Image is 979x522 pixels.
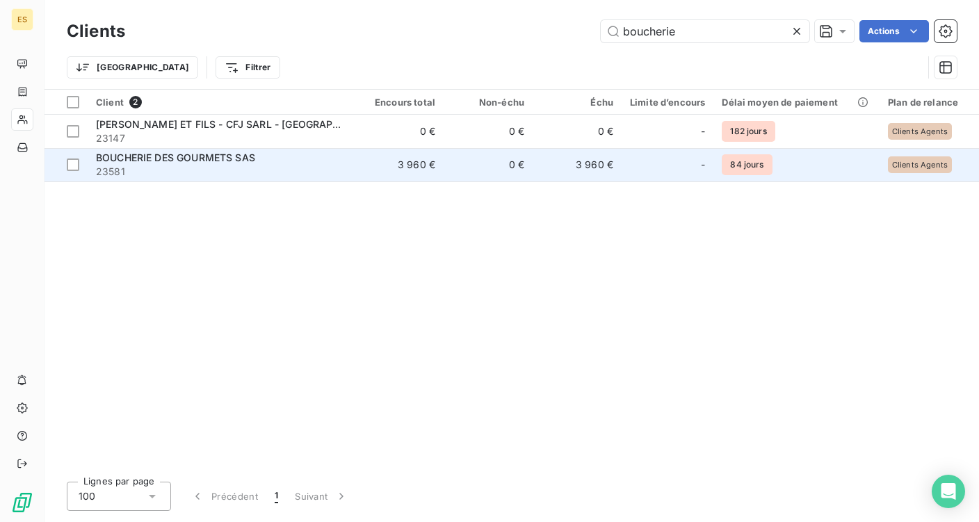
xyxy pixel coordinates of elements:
td: 0 € [444,148,533,181]
span: BOUCHERIE DES GOURMETS SAS [96,152,255,163]
button: Suivant [286,482,357,511]
td: 3 960 € [355,148,444,181]
button: Actions [859,20,929,42]
span: - [701,124,705,138]
span: Clients Agents [892,127,948,136]
td: 0 € [355,115,444,148]
div: Plan de relance [888,97,975,108]
span: [PERSON_NAME] ET FILS - CFJ SARL - [GEOGRAPHIC_DATA] [96,118,382,130]
button: Filtrer [216,56,280,79]
span: 100 [79,489,95,503]
span: 182 jours [722,121,775,142]
input: Rechercher [601,20,809,42]
span: 23581 [96,165,346,179]
td: 0 € [444,115,533,148]
span: 2 [129,96,142,108]
img: Logo LeanPay [11,491,33,514]
span: 23147 [96,131,346,145]
span: Client [96,97,124,108]
span: Clients Agents [892,161,948,169]
div: Encours total [363,97,435,108]
span: 84 jours [722,154,772,175]
h3: Clients [67,19,125,44]
td: 0 € [533,115,622,148]
button: Précédent [182,482,266,511]
div: ES [11,8,33,31]
div: Non-échu [452,97,524,108]
span: - [701,158,705,172]
div: Limite d’encours [630,97,705,108]
td: 3 960 € [533,148,622,181]
button: 1 [266,482,286,511]
div: Délai moyen de paiement [722,97,871,108]
button: [GEOGRAPHIC_DATA] [67,56,198,79]
div: Open Intercom Messenger [932,475,965,508]
span: 1 [275,489,278,503]
div: Échu [541,97,613,108]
